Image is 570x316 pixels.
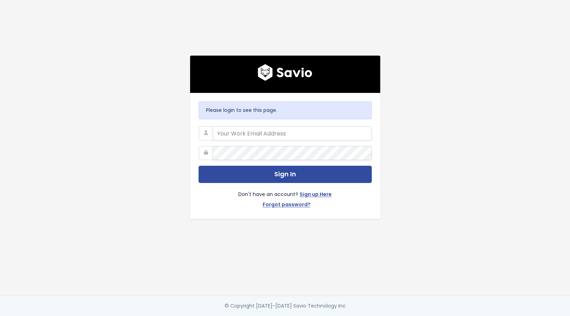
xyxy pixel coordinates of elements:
a: Sign up Here [300,190,332,200]
p: Please login to see this page. [206,106,364,115]
img: logo600x187.a314fd40982d.png [258,64,312,81]
a: Forgot password? [263,200,311,210]
input: Your Work Email Address [213,126,372,140]
div: © Copyright [DATE]-[DATE] Savio Technology Inc [225,302,346,310]
button: Sign In [199,166,372,183]
div: Don't have an account? [199,183,372,210]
